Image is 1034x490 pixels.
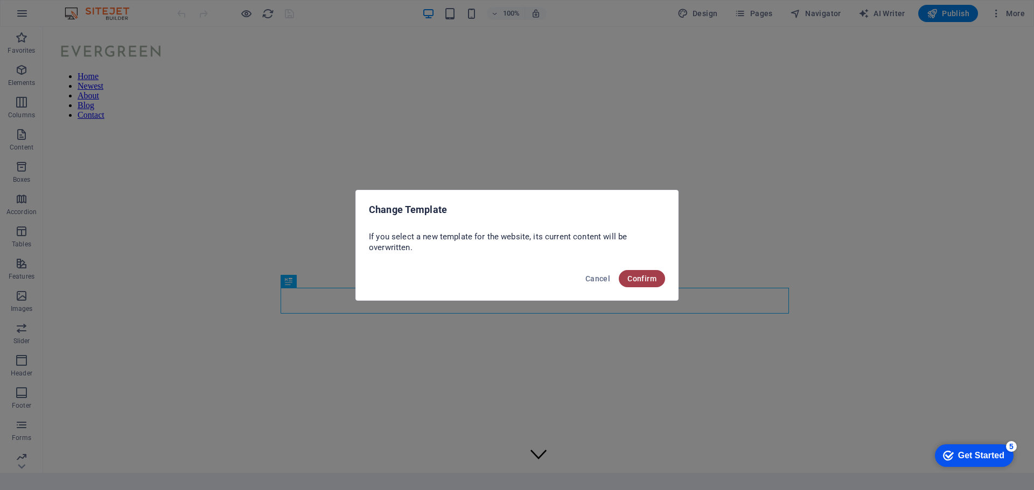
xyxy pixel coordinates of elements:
[34,74,51,83] a: Blog
[627,274,656,283] span: Confirm
[80,2,90,13] div: 5
[369,231,665,253] p: If you select a new template for the website, its current content will be overwritten.
[32,12,78,22] div: Get Started
[34,54,60,63] a: Newest
[581,270,614,287] button: Cancel
[34,45,55,54] a: Home
[619,270,665,287] button: Confirm
[369,203,665,216] h2: Change Template
[585,274,610,283] span: Cancel
[9,5,87,28] div: Get Started 5 items remaining, 0% complete
[34,64,56,73] a: About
